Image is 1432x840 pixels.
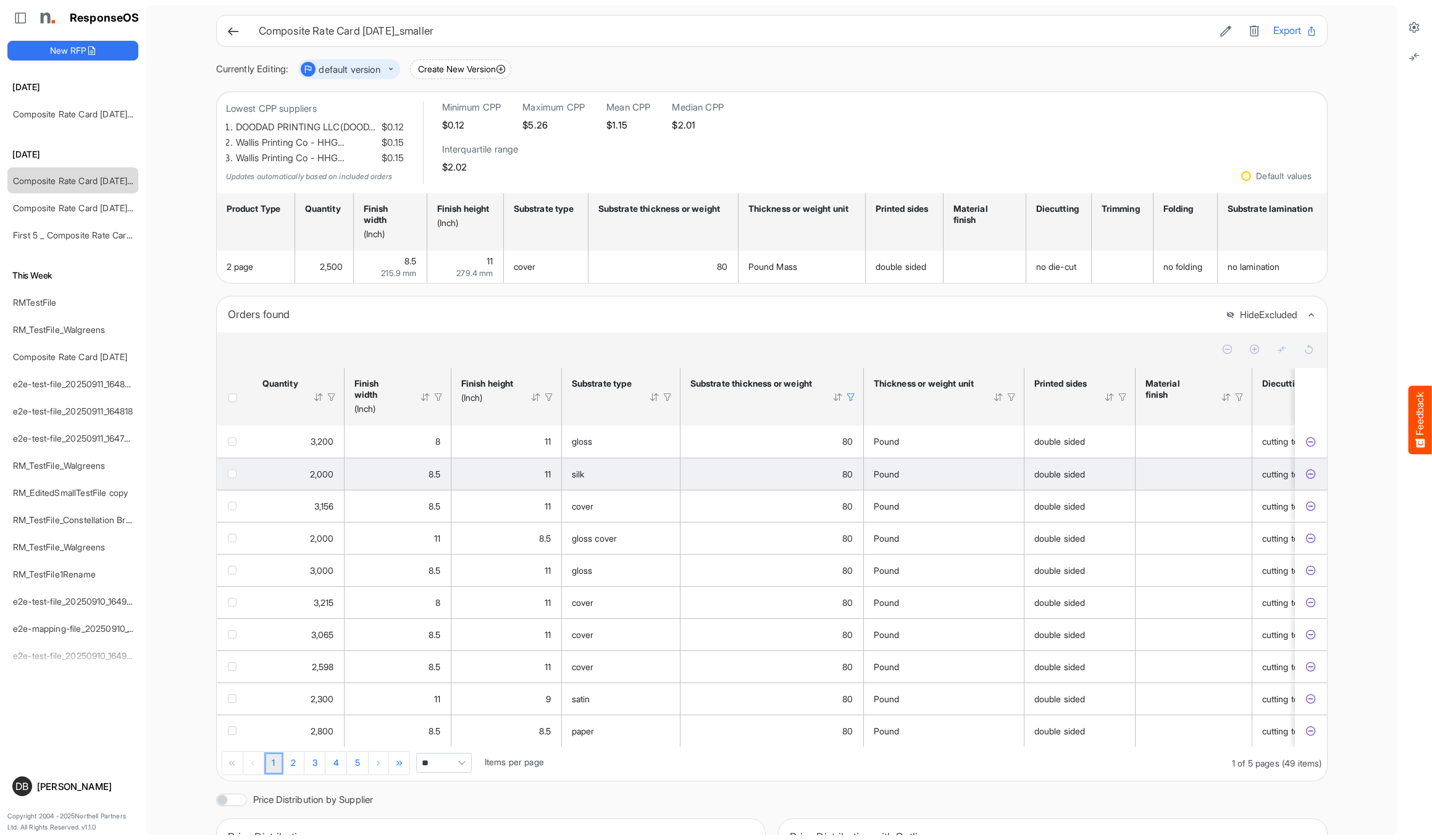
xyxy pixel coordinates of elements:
h6: Median CPP [672,101,724,114]
td: 11 is template cell Column Header httpsnorthellcomontologiesmapping-rulesmeasurementhasfinishsize... [451,650,562,682]
td: 80 is template cell Column Header httpsnorthellcomontologiesmapping-rulesmaterialhasmaterialthick... [680,586,864,618]
span: no die-cut [1036,261,1077,272]
a: Composite Rate Card [DATE] mapping test_deleted [13,109,215,119]
td: cover is template cell Column Header httpsnorthellcomontologiesmapping-rulesmaterialhassubstratem... [562,618,680,650]
a: RM_TestFile_Walgreens [13,460,105,471]
div: Filter Icon [1234,392,1245,403]
td: 1f9c4603-a779-494d-9999-fda5e1f21348 is template cell Column Header [1295,522,1329,554]
li: Wallis Printing Co - HHG… [236,151,404,166]
span: 8 [435,597,440,608]
td: is template cell Column Header httpsnorthellcomontologiesmapping-rulesmanufacturinghassubstratefi... [1136,650,1252,682]
span: cover [572,629,594,640]
h5: $5.26 [522,120,585,130]
td: 8.5 is template cell Column Header httpsnorthellcomontologiesmapping-rulesmeasurementhasfinishsiz... [345,490,451,522]
button: Feedback [1409,386,1432,455]
span: double sided [1034,533,1086,544]
div: Go to previous page [243,752,264,774]
td: checkbox [217,586,253,618]
div: Go to next page [369,752,390,774]
a: RM_EditedSmallTestFile copy [13,487,128,498]
a: Page 4 of 5 Pages [325,752,347,775]
div: Finish height [461,378,514,389]
td: cutting to size is template cell Column Header httpsnorthellcomontologiesmapping-rulesmanufacturi... [1252,650,1352,682]
span: $0.15 [379,135,404,151]
td: checkbox [217,522,253,554]
td: double sided is template cell Column Header httpsnorthellcomontologiesmapping-rulesmanufacturingh... [1024,458,1136,490]
span: 11 [545,629,551,640]
span: cutting to size [1262,629,1317,640]
td: is template cell Column Header httpsnorthellcomontologiesmapping-rulesmanufacturinghassubstratefi... [1136,554,1252,586]
td: 8 is template cell Column Header httpsnorthellcomontologiesmapping-rulesmeasurementhasfinishsizew... [345,586,451,618]
a: RM_TestFile1Rename [13,569,96,579]
div: Filter Icon [433,392,444,403]
td: 8.5 is template cell Column Header httpsnorthellcomontologiesmapping-rulesmeasurementhasfinishsiz... [345,650,451,682]
a: e2e-test-file_20250911_164826 [13,379,135,389]
td: 80 is template cell Column Header httpsnorthellcomontologiesmapping-rulesmaterialhasmaterialthick... [680,715,864,747]
button: Exclude [1305,725,1317,737]
td: cover is template cell Column Header httpsnorthellcomontologiesmapping-rulesmaterialhassubstratem... [562,650,680,682]
span: gloss cover [572,533,618,544]
td: silk is template cell Column Header httpsnorthellcomontologiesmapping-rulesmaterialhassubstratema... [562,458,680,490]
h6: This Week [7,269,138,282]
div: Diecutting [1036,203,1078,214]
td: double sided is template cell Column Header httpsnorthellcomontologiesmapping-rulesmanufacturingh... [1024,490,1136,522]
button: HideExcluded [1226,310,1297,321]
td: 8.5 is template cell Column Header httpsnorthellcomontologiesmapping-rulesmeasurementhasfinishsiz... [345,715,451,747]
td: checkbox [217,490,253,522]
h5: $0.12 [442,120,501,130]
span: 80 [842,469,853,479]
td: checkbox [217,618,253,650]
button: Export [1273,23,1317,39]
td: Pound is template cell Column Header httpsnorthellcomontologiesmapping-rulesmaterialhasmaterialth... [864,586,1024,618]
div: Trimming [1102,203,1139,214]
button: Exclude [1305,532,1317,545]
span: cutting to size [1262,436,1317,447]
span: 11 [545,597,551,608]
td: 80 is template cell Column Header httpsnorthellcomontologiesmapping-rulesmaterialhasmaterialthick... [680,554,864,586]
td: double sided is template cell Column Header httpsnorthellcomontologiesmapping-rulesmanufacturingh... [1024,522,1136,554]
td: double sided is template cell Column Header httpsnorthellcomontologiesmapping-rulesmanufacturingh... [1024,554,1136,586]
span: 11 [545,469,551,479]
td: is template cell Column Header httpsnorthellcomontologiesmapping-rulesmanufacturinghastrimmingtype [1092,251,1154,283]
td: is template cell Column Header httpsnorthellcomontologiesmapping-rulesmanufacturinghassubstratefi... [1136,426,1252,458]
div: (Inch) [461,392,514,403]
td: is template cell Column Header httpsnorthellcomontologiesmapping-rulesmanufacturinghassubstratefi... [1136,586,1252,618]
img: Northell [34,6,59,30]
span: 11 [545,565,551,576]
td: 11 is template cell Column Header httpsnorthellcomontologiesmapping-rulesmeasurementhasfinishsize... [451,426,562,458]
td: 28368153-ac07-4ed0-9c8d-16bd6f93cae6 is template cell Column Header [1295,490,1329,522]
div: Filter Icon [326,392,337,403]
span: 80 [842,565,853,576]
td: 80 is template cell Column Header httpsnorthellcomontologiesmapping-rulesmaterialhasmaterialthick... [588,251,739,283]
td: b173ae9a-b617-42ab-9510-e6c6fdc9ec0e is template cell Column Header [1295,682,1329,715]
button: Edit [1216,23,1235,39]
a: Composite Rate Card [DATE]_smaller [13,203,159,213]
span: Pound [874,533,900,544]
div: Thickness or weight unit [748,203,852,214]
p: Lowest CPP suppliers [226,101,404,117]
td: 66c102bf-6d8a-4c8d-93d6-df52d8044409 is template cell Column Header [1295,715,1329,747]
div: Substrate thickness or weight [690,378,816,389]
div: Go to first page [222,752,243,774]
td: cutting to size is template cell Column Header httpsnorthellcomontologiesmapping-rulesmanufacturi... [1252,715,1352,747]
span: 80 [842,629,853,640]
td: 80 is template cell Column Header httpsnorthellcomontologiesmapping-rulesmaterialhasmaterialthick... [680,458,864,490]
td: 3215 is template cell Column Header httpsnorthellcomontologiesmapping-rulesorderhasquantity [253,586,345,618]
span: 8.5 [539,533,551,544]
td: double sided is template cell Column Header httpsnorthellcomontologiesmapping-rulesmanufacturingh... [1024,715,1136,747]
h6: [DATE] [7,148,138,161]
td: checkbox [217,554,253,586]
td: 2000 is template cell Column Header httpsnorthellcomontologiesmapping-rulesorderhasquantity [253,458,345,490]
div: Filter Icon [543,392,555,403]
td: 9 is template cell Column Header httpsnorthellcomontologiesmapping-rulesmeasurementhasfinishsizeh... [451,682,562,715]
td: double sided is template cell Column Header httpsnorthellcomontologiesmapping-rulesmanufacturingh... [1024,650,1136,682]
td: double sided is template cell Column Header httpsnorthellcomontologiesmapping-rulesmanufacturingh... [866,251,944,283]
span: double sided [1034,469,1086,479]
td: checkbox [217,458,253,490]
span: 2 page [227,261,254,272]
span: $0.15 [379,151,404,166]
td: is template cell Column Header httpsnorthellcomontologiesmapping-rulesmanufacturinghassubstratefi... [1136,682,1252,715]
div: Substrate type [514,203,574,214]
td: cutting to size is template cell Column Header httpsnorthellcomontologiesmapping-rulesmanufacturi... [1252,522,1352,554]
td: is template cell Column Header httpsnorthellcomontologiesmapping-rulesmanufacturinghassubstratefi... [1136,522,1252,554]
